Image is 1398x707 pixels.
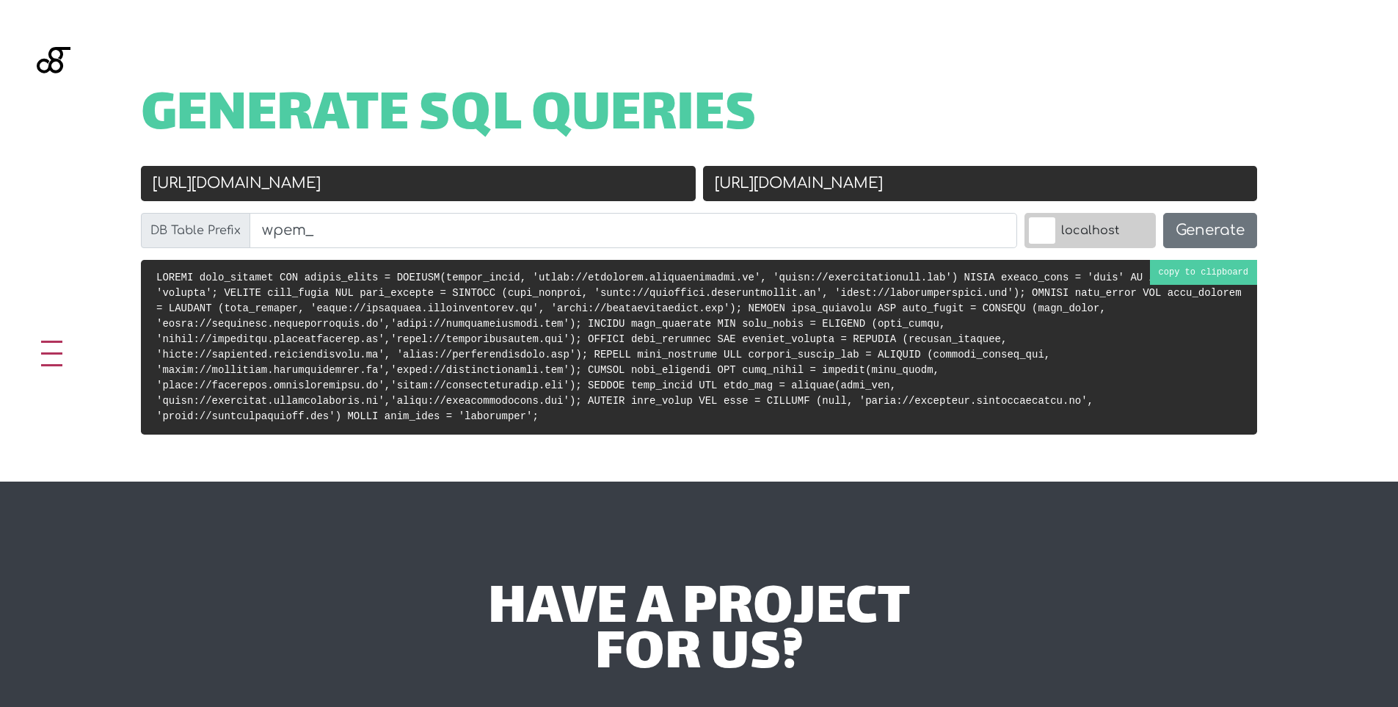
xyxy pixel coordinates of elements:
[141,166,696,201] input: Old URL
[37,47,70,157] img: Blackgate
[250,213,1017,248] input: wp_
[141,213,250,248] label: DB Table Prefix
[1163,213,1257,248] button: Generate
[1024,213,1156,248] label: localhost
[156,272,1242,422] code: LOREMI dolo_sitamet CON adipis_elits = DOEIUSM(tempor_incid, 'utlab://etdolorem.aliquaenimadmi.ve...
[141,94,757,139] span: Generate SQL Queries
[703,166,1258,201] input: New URL
[264,587,1134,679] div: have a project for us?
